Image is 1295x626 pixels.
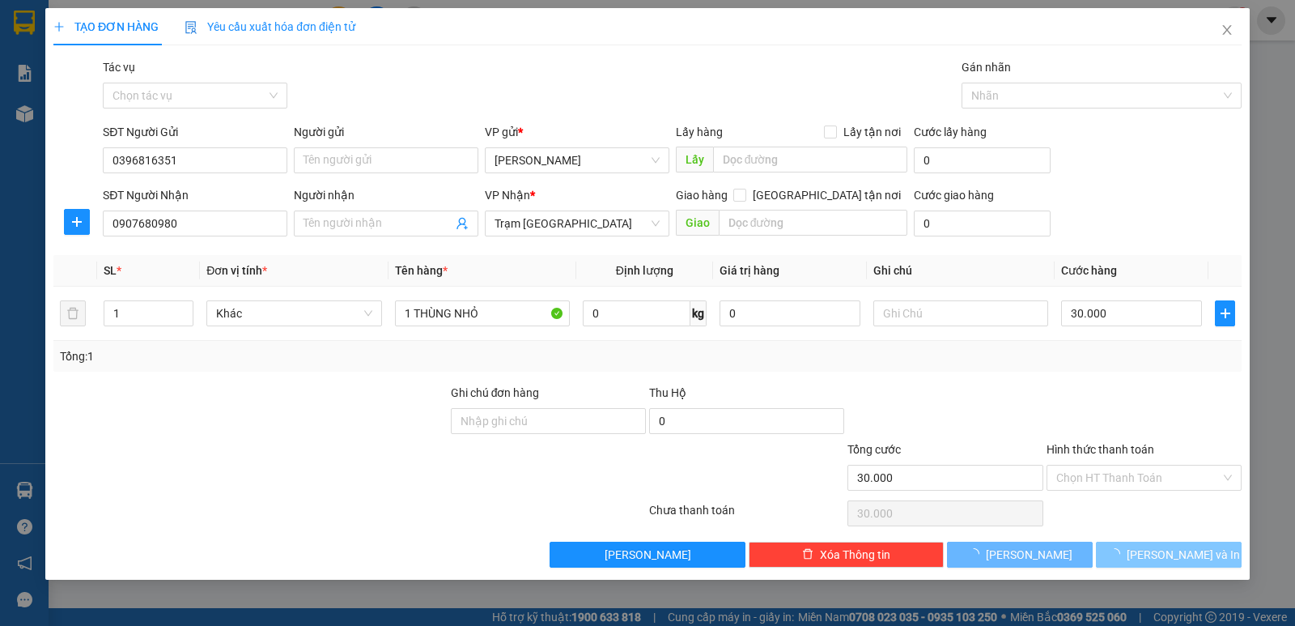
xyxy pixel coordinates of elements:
div: Chưa thanh toán [647,501,846,530]
div: Người gửi [294,123,478,141]
button: [PERSON_NAME] và In [1096,542,1242,568]
span: user-add [456,217,469,230]
button: [PERSON_NAME] [947,542,1093,568]
span: loading [968,548,986,560]
span: Định lượng [616,264,673,277]
th: Ghi chú [867,255,1055,287]
button: plus [64,209,90,235]
div: Tổng: 1 [60,347,501,365]
span: Giá trị hàng [720,264,779,277]
span: Lấy hàng [676,126,723,138]
input: Dọc đường [713,147,908,172]
button: delete [60,300,86,326]
span: Lấy [676,147,713,172]
input: Cước lấy hàng [914,147,1051,173]
input: Ghi chú đơn hàng [451,408,646,434]
label: Hình thức thanh toán [1047,443,1154,456]
label: Ghi chú đơn hàng [451,386,540,399]
span: Lấy tận nơi [837,123,907,141]
input: Cước giao hàng [914,211,1051,236]
span: plus [1216,307,1234,320]
span: Đơn vị tính [206,264,267,277]
span: SL [104,264,117,277]
span: Giao [676,210,719,236]
button: [PERSON_NAME] [550,542,745,568]
div: Người nhận [294,186,478,204]
span: Tên hàng [395,264,448,277]
span: [PERSON_NAME] và In [1127,546,1240,564]
span: Trạm Sài Gòn [495,211,660,236]
span: Yêu cầu xuất hóa đơn điện tử [185,20,355,33]
span: TẠO ĐƠN HÀNG [53,20,159,33]
span: plus [53,21,65,32]
span: Tổng cước [847,443,901,456]
span: Cước hàng [1061,264,1117,277]
input: Ghi Chú [873,300,1048,326]
label: Gán nhãn [962,61,1011,74]
button: Close [1204,8,1250,53]
div: SĐT Người Nhận [103,186,287,204]
span: VP Nhận [485,189,530,202]
span: kg [690,300,707,326]
span: Thu Hộ [649,386,686,399]
span: loading [1109,548,1127,560]
span: plus [65,215,89,228]
span: Phan Thiết [495,148,660,172]
button: plus [1215,300,1235,326]
label: Tác vụ [103,61,135,74]
div: VP gửi [485,123,669,141]
img: icon [185,21,197,34]
input: Dọc đường [719,210,908,236]
button: deleteXóa Thông tin [749,542,944,568]
span: Xóa Thông tin [820,546,890,564]
div: SĐT Người Gửi [103,123,287,141]
span: Giao hàng [676,189,728,202]
span: close [1221,23,1233,36]
span: [PERSON_NAME] [605,546,691,564]
input: 0 [720,300,860,326]
label: Cước giao hàng [914,189,994,202]
span: delete [802,548,813,561]
span: Khác [216,301,372,326]
label: Cước lấy hàng [914,126,987,138]
span: [GEOGRAPHIC_DATA] tận nơi [746,186,907,204]
span: [PERSON_NAME] [986,546,1072,564]
input: VD: Bàn, Ghế [395,300,570,326]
